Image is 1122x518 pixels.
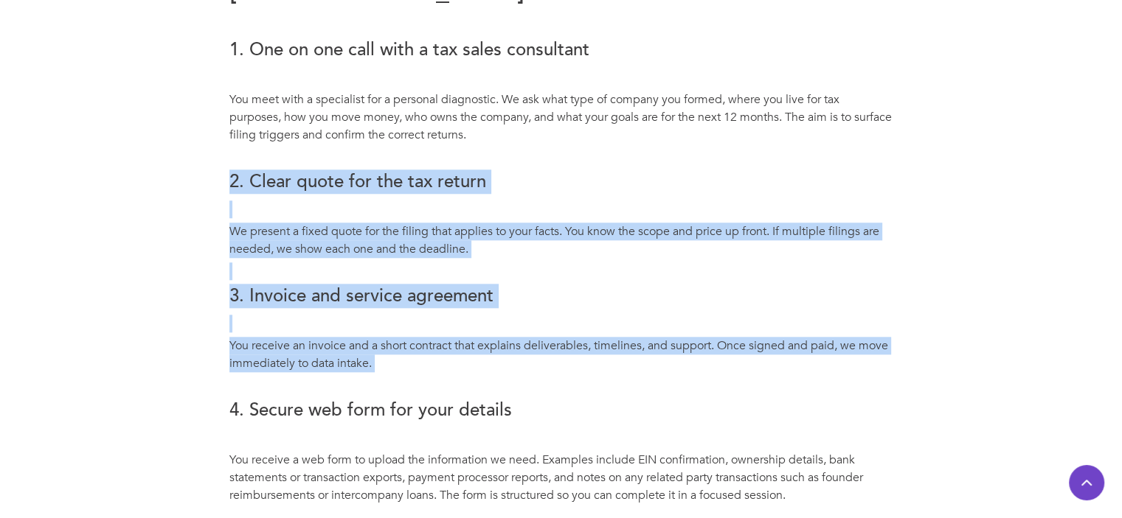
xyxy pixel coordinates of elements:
p: You receive an invoice and a short contract that explains deliverables, timelines, and support. O... [229,337,893,372]
p: ‍ [229,315,893,332]
h3: 3. Invoice and service agreement [229,284,893,308]
p: ‍ [229,200,893,218]
p: You meet with a specialist for a personal diagnostic. We ask what type of company you formed, whe... [229,91,893,144]
p: ‍ [229,16,893,34]
h3: 1. One on one call with a tax sales consultant [229,38,893,62]
h3: 2. Clear quote for the tax return [229,170,893,194]
p: ‍ [229,429,893,447]
p: ‍ [229,262,893,280]
p: ‍ [229,148,893,166]
p: ‍ [229,69,893,86]
p: ‍ [229,377,893,394]
h3: 4. Secure web form for your details [229,399,893,422]
p: You receive a web form to upload the information we need. Examples include EIN confirmation, owne... [229,451,893,504]
p: We present a fixed quote for the filing that applies to your facts. You know the scope and price ... [229,223,893,258]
